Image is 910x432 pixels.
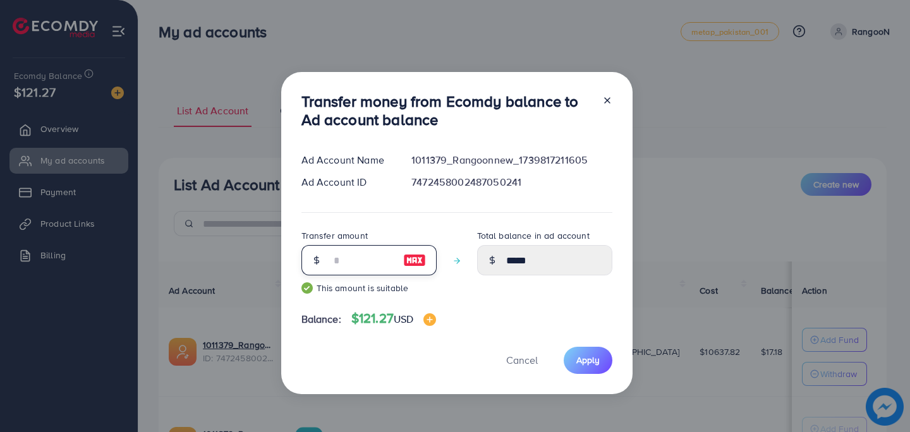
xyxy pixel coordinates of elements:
img: image [423,313,436,326]
span: USD [394,312,413,326]
span: Balance: [301,312,341,327]
div: Ad Account ID [291,175,402,189]
span: Apply [576,354,600,366]
div: 7472458002487050241 [401,175,622,189]
button: Cancel [490,347,554,374]
h3: Transfer money from Ecomdy balance to Ad account balance [301,92,592,129]
img: image [403,253,426,268]
label: Total balance in ad account [477,229,590,242]
div: Ad Account Name [291,153,402,167]
h4: $121.27 [351,311,437,327]
small: This amount is suitable [301,282,437,294]
button: Apply [564,347,612,374]
div: 1011379_Rangoonnew_1739817211605 [401,153,622,167]
label: Transfer amount [301,229,368,242]
img: guide [301,282,313,294]
span: Cancel [506,353,538,367]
